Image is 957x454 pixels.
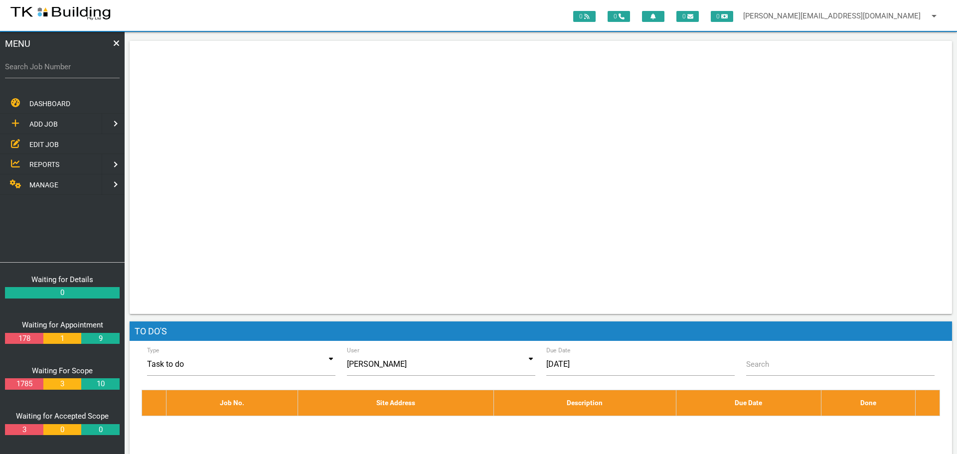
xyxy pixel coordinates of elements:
[43,424,81,436] a: 0
[347,346,359,355] label: User
[493,390,676,416] th: Description
[608,11,630,22] span: 0
[5,61,120,73] label: Search Job Number
[81,378,119,390] a: 10
[573,11,596,22] span: 0
[746,359,769,370] label: Search
[298,390,494,416] th: Site Address
[821,390,916,416] th: Done
[31,275,93,284] a: Waiting for Details
[166,390,298,416] th: Job No.
[5,37,30,50] span: MENU
[22,320,103,329] a: Waiting for Appointment
[5,333,43,344] a: 178
[16,412,109,421] a: Waiting for Accepted Scope
[29,160,59,168] span: REPORTS
[29,100,70,108] span: DASHBOARD
[5,287,120,299] a: 0
[81,333,119,344] a: 9
[546,346,571,355] label: Due Date
[29,120,58,128] span: ADD JOB
[10,5,111,21] img: s3file
[43,378,81,390] a: 3
[676,11,699,22] span: 0
[29,140,59,148] span: EDIT JOB
[147,346,159,355] label: Type
[5,424,43,436] a: 3
[29,181,58,189] span: MANAGE
[32,366,93,375] a: Waiting For Scope
[43,333,81,344] a: 1
[130,321,952,341] h1: To Do's
[711,11,733,22] span: 0
[81,424,119,436] a: 0
[5,378,43,390] a: 1785
[676,390,821,416] th: Due Date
